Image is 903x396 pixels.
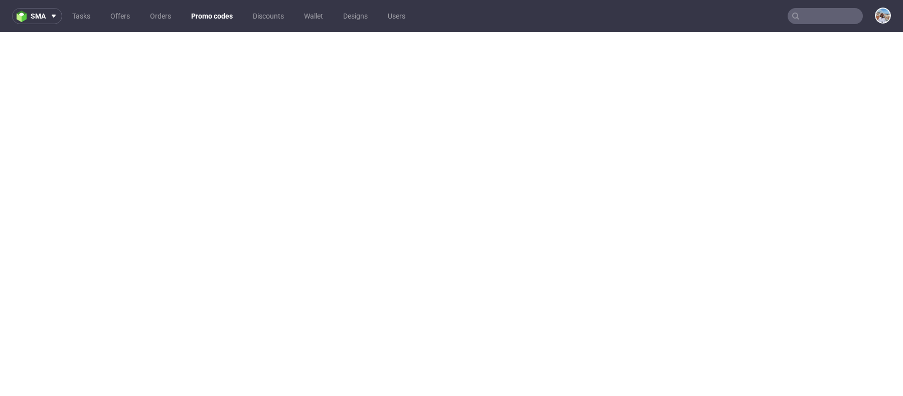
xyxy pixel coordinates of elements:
[247,8,290,24] a: Discounts
[185,8,239,24] a: Promo codes
[12,8,62,24] button: sma
[144,8,177,24] a: Orders
[298,8,329,24] a: Wallet
[337,8,374,24] a: Designs
[876,9,890,23] img: Marta Kozłowska
[104,8,136,24] a: Offers
[17,11,31,22] img: logo
[66,8,96,24] a: Tasks
[31,13,46,20] span: sma
[382,8,411,24] a: Users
